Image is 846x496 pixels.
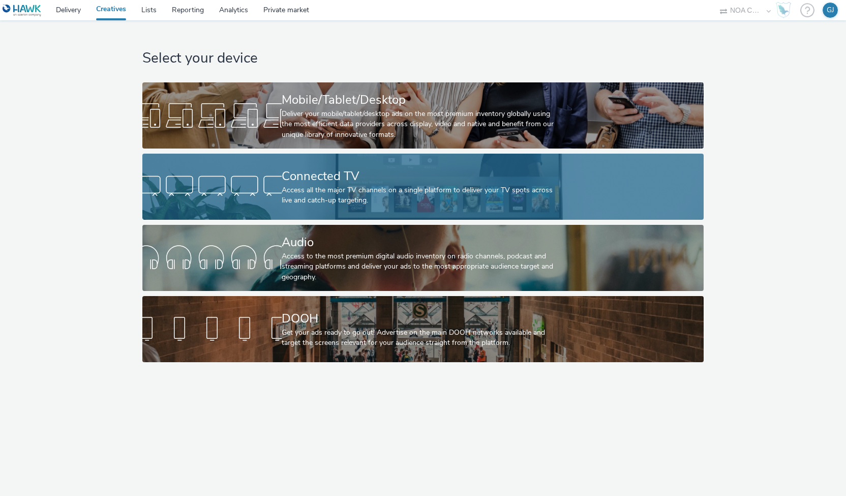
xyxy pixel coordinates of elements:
img: Hawk Academy [776,2,791,18]
div: Audio [282,234,560,251]
a: DOOHGet your ads ready to go out! Advertise on the main DOOH networks available and target the sc... [142,296,704,362]
div: Deliver your mobile/tablet/desktop ads on the most premium inventory globally using the most effi... [282,109,560,140]
a: Mobile/Tablet/DesktopDeliver your mobile/tablet/desktop ads on the most premium inventory globall... [142,82,704,149]
a: AudioAccess to the most premium digital audio inventory on radio channels, podcast and streaming ... [142,225,704,291]
a: Connected TVAccess all the major TV channels on a single platform to deliver your TV spots across... [142,154,704,220]
div: Access all the major TV channels on a single platform to deliver your TV spots across live and ca... [282,185,560,206]
img: undefined Logo [3,4,42,17]
div: DOOH [282,310,560,328]
div: Connected TV [282,167,560,185]
div: GJ [827,3,834,18]
a: Hawk Academy [776,2,795,18]
div: Mobile/Tablet/Desktop [282,91,560,109]
div: Get your ads ready to go out! Advertise on the main DOOH networks available and target the screen... [282,328,560,348]
h1: Select your device [142,49,704,68]
div: Access to the most premium digital audio inventory on radio channels, podcast and streaming platf... [282,251,560,282]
